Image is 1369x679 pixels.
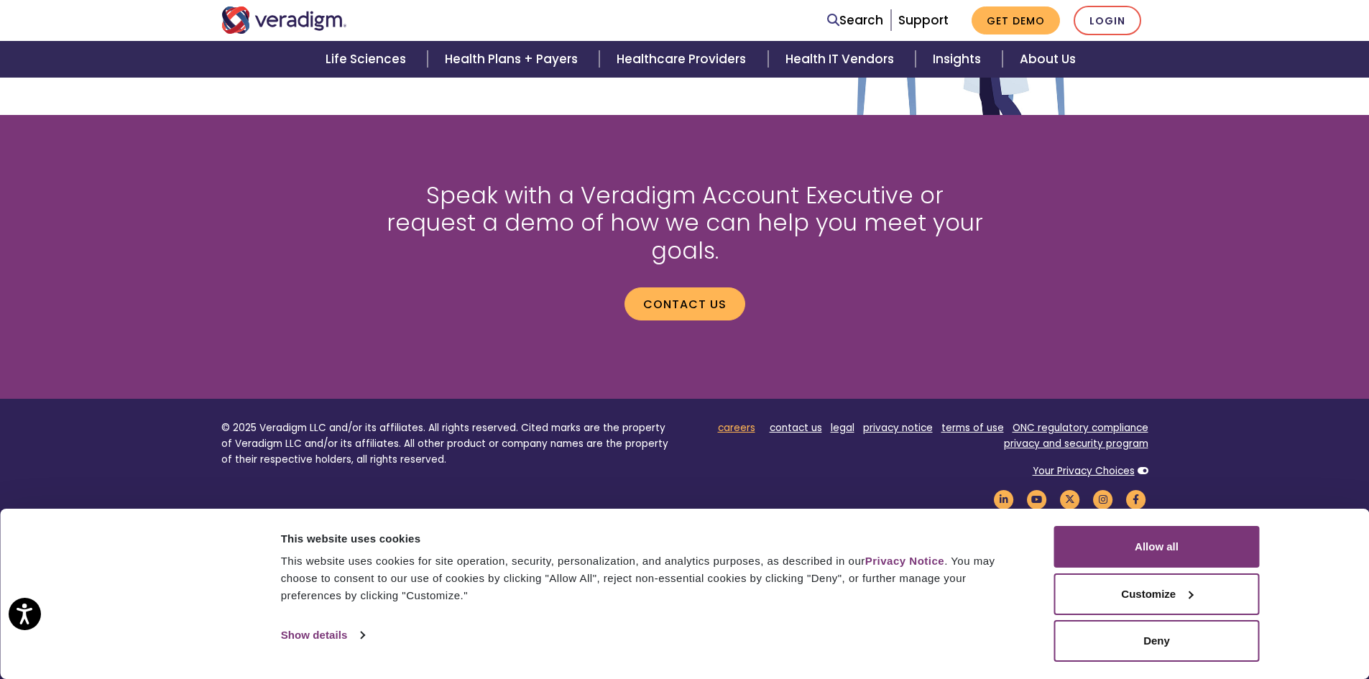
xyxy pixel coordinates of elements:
[916,41,1002,78] a: Insights
[1054,573,1260,615] button: Customize
[428,41,599,78] a: Health Plans + Payers
[1033,464,1135,478] a: Your Privacy Choices
[1058,493,1082,507] a: Veradigm Twitter Link
[1054,526,1260,568] button: Allow all
[281,553,1022,604] div: This website uses cookies for site operation, security, personalization, and analytics purposes, ...
[863,421,933,435] a: privacy notice
[379,182,990,264] h2: Speak with a Veradigm Account Executive or request a demo of how we can help you meet your goals.
[1074,6,1141,35] a: Login
[941,421,1004,435] a: terms of use
[972,6,1060,34] a: Get Demo
[281,624,364,646] a: Show details
[599,41,768,78] a: Healthcare Providers
[768,41,916,78] a: Health IT Vendors
[1124,493,1148,507] a: Veradigm Facebook Link
[718,421,755,435] a: careers
[1093,576,1352,662] iframe: Drift Chat Widget
[624,287,745,320] a: Contact us
[1013,421,1148,435] a: ONC regulatory compliance
[865,555,944,567] a: Privacy Notice
[827,11,883,30] a: Search
[1002,41,1093,78] a: About Us
[281,530,1022,548] div: This website uses cookies
[992,493,1016,507] a: Veradigm LinkedIn Link
[1025,493,1049,507] a: Veradigm YouTube Link
[831,421,854,435] a: legal
[1004,437,1148,451] a: privacy and security program
[770,421,822,435] a: contact us
[1054,620,1260,662] button: Deny
[1091,493,1115,507] a: Veradigm Instagram Link
[221,6,347,34] img: Veradigm logo
[221,420,674,467] p: © 2025 Veradigm LLC and/or its affiliates. All rights reserved. Cited marks are the property of V...
[308,41,428,78] a: Life Sciences
[898,11,949,29] a: Support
